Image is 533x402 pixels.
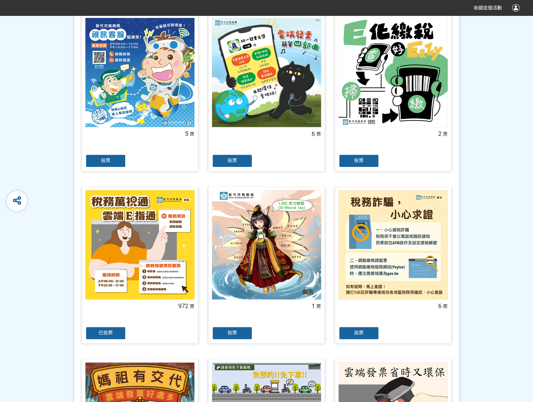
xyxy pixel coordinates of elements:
[354,158,364,163] span: 投票
[312,302,315,309] span: 1
[438,130,442,137] span: 2
[443,131,448,137] span: 票
[190,131,194,137] span: 票
[208,186,325,344] a: 1票投票
[354,330,364,335] span: 投票
[316,131,321,137] span: 票
[99,330,113,335] span: 已投票
[190,304,194,309] span: 票
[474,5,502,10] span: 收藏這個活動
[208,14,325,171] a: 6票投票
[438,302,442,309] span: 6
[335,14,451,171] a: 2票投票
[178,302,188,309] span: 972
[443,304,448,309] span: 票
[185,130,188,137] span: 5
[82,186,198,344] a: 972票已投票
[101,158,110,163] span: 投票
[82,14,198,171] a: 5票投票
[228,158,237,163] span: 投票
[228,330,237,335] span: 投票
[335,186,451,344] a: 6票投票
[312,130,315,137] span: 6
[316,304,321,309] span: 票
